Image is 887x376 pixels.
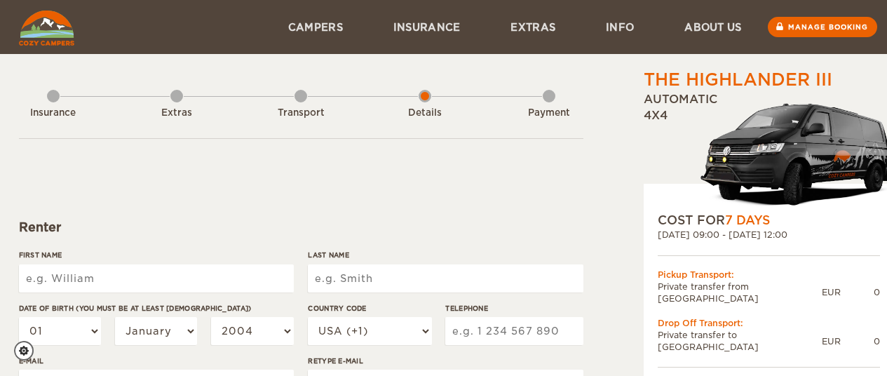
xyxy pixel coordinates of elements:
[19,250,294,260] label: First Name
[14,341,43,361] a: Cookie settings
[19,264,294,293] input: e.g. William
[19,11,74,46] img: Cozy Campers
[308,303,431,314] label: Country Code
[658,329,822,353] td: Private transfer to [GEOGRAPHIC_DATA]
[841,286,880,298] div: 0
[658,212,880,229] div: COST FOR
[19,219,583,236] div: Renter
[822,335,841,347] div: EUR
[841,335,880,347] div: 0
[658,269,880,281] div: Pickup Transport:
[19,303,294,314] label: Date of birth (You must be at least [DEMOGRAPHIC_DATA])
[445,317,583,345] input: e.g. 1 234 567 890
[308,356,583,366] label: Retype E-mail
[768,17,877,37] a: Manage booking
[658,229,880,241] div: [DATE] 09:00 - [DATE] 12:00
[445,303,583,314] label: Telephone
[19,356,294,366] label: E-mail
[138,107,215,120] div: Extras
[658,281,822,304] td: Private transfer from [GEOGRAPHIC_DATA]
[15,107,92,120] div: Insurance
[262,107,339,120] div: Transport
[510,107,588,120] div: Payment
[725,213,770,227] span: 7 Days
[308,250,583,260] label: Last Name
[644,68,832,92] div: The Highlander III
[308,264,583,293] input: e.g. Smith
[822,286,841,298] div: EUR
[658,317,880,329] div: Drop Off Transport:
[386,107,463,120] div: Details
